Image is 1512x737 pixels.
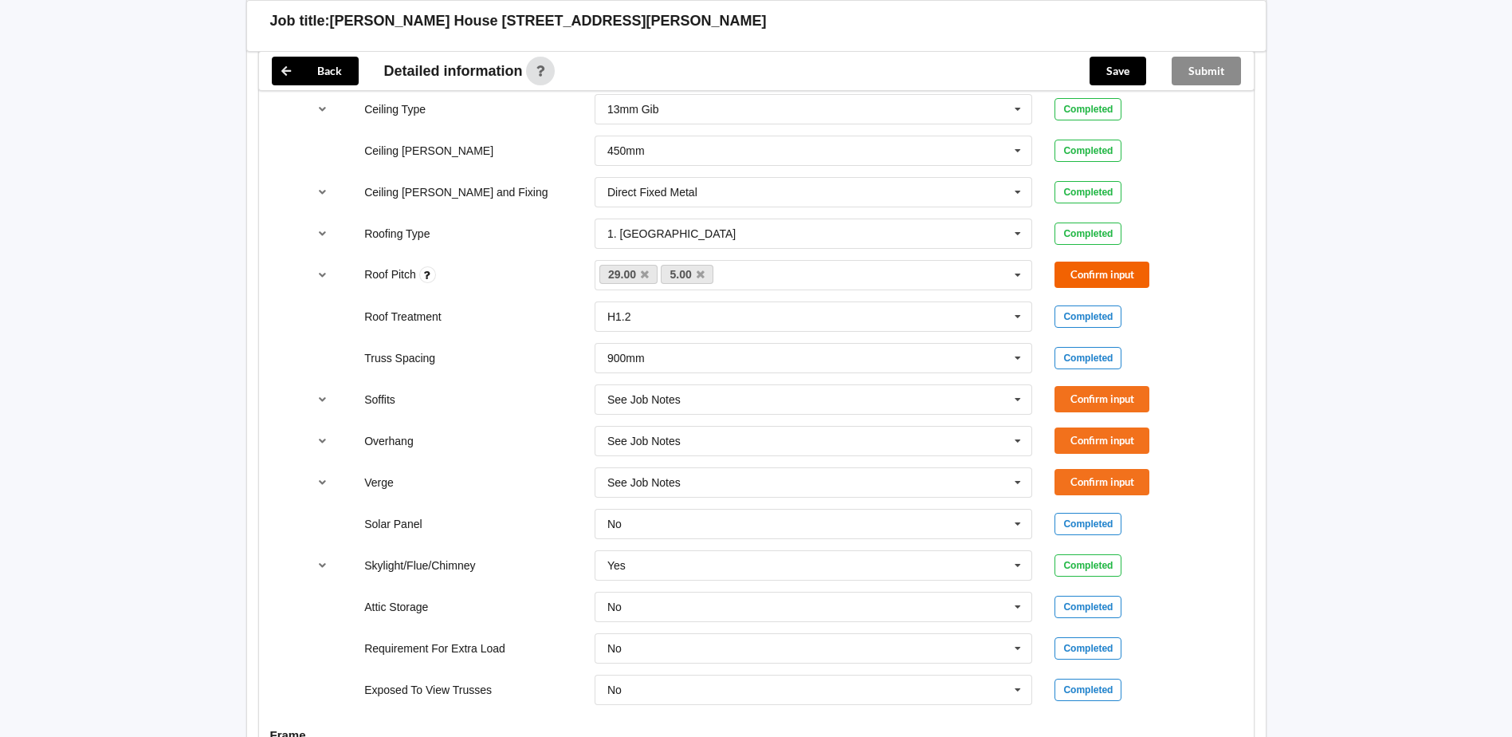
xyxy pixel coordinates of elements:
div: Completed [1054,679,1121,701]
label: Roof Treatment [364,310,442,323]
button: Save [1090,57,1146,85]
div: Yes [607,560,626,571]
label: Ceiling [PERSON_NAME] and Fixing [364,186,548,199]
label: Skylight/Flue/Chimney [364,559,475,572]
button: Confirm input [1054,386,1149,412]
button: reference-toggle [307,551,338,580]
label: Ceiling [PERSON_NAME] [364,144,493,157]
div: Completed [1054,140,1121,162]
label: Overhang [364,435,413,447]
div: H1.2 [607,311,631,322]
div: Completed [1054,596,1121,618]
button: Back [272,57,359,85]
a: 5.00 [661,265,713,284]
div: Completed [1054,181,1121,203]
button: reference-toggle [307,385,338,414]
div: Completed [1054,223,1121,245]
div: 450mm [607,145,645,156]
div: Completed [1054,98,1121,120]
div: No [607,684,622,696]
div: Completed [1054,554,1121,577]
div: See Job Notes [607,394,681,405]
h3: [PERSON_NAME] House [STREET_ADDRESS][PERSON_NAME] [330,12,767,30]
h3: Job title: [270,12,330,30]
div: Direct Fixed Metal [607,187,697,198]
label: Roof Pitch [364,268,418,281]
label: Verge [364,476,394,489]
button: reference-toggle [307,95,338,124]
button: reference-toggle [307,261,338,290]
label: Roofing Type [364,227,430,240]
div: 13mm Gib [607,104,659,115]
label: Requirement For Extra Load [364,642,505,655]
span: Detailed information [384,64,523,78]
div: 900mm [607,353,645,364]
button: Confirm input [1054,469,1149,495]
button: reference-toggle [307,178,338,207]
div: No [607,518,622,530]
button: Confirm input [1054,428,1149,454]
label: Truss Spacing [364,352,435,365]
div: No [607,601,622,613]
button: Confirm input [1054,262,1149,288]
label: Soffits [364,393,395,406]
label: Attic Storage [364,601,428,613]
label: Exposed To View Trusses [364,684,492,696]
div: 1. [GEOGRAPHIC_DATA] [607,228,736,239]
button: reference-toggle [307,427,338,455]
div: Completed [1054,513,1121,535]
div: No [607,643,622,654]
div: Completed [1054,305,1121,328]
label: Ceiling Type [364,103,426,116]
button: reference-toggle [307,219,338,248]
div: Completed [1054,637,1121,660]
button: reference-toggle [307,468,338,497]
a: 29.00 [599,265,658,284]
div: See Job Notes [607,477,681,488]
div: See Job Notes [607,436,681,447]
label: Solar Panel [364,518,422,530]
div: Completed [1054,347,1121,369]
